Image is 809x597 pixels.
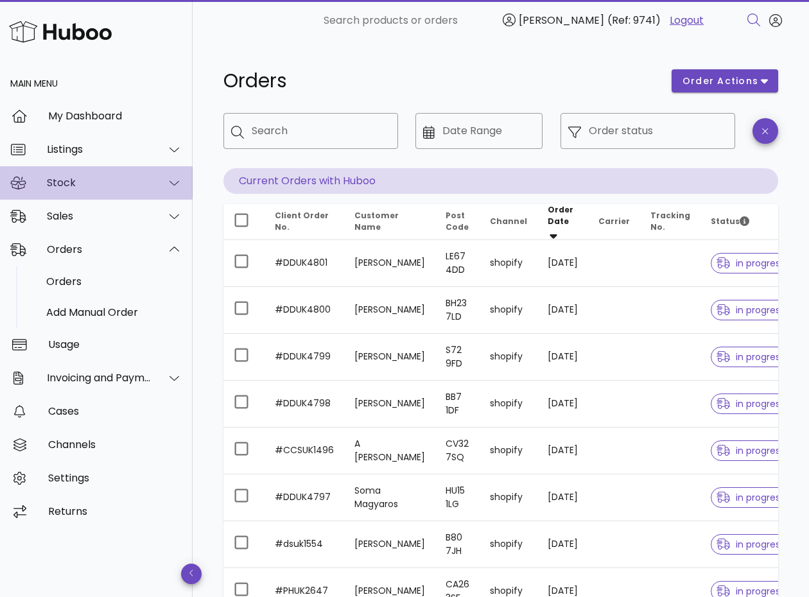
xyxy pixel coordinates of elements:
[223,69,656,92] h1: Orders
[48,110,182,122] div: My Dashboard
[48,338,182,350] div: Usage
[47,372,152,384] div: Invoicing and Payments
[537,381,588,428] td: [DATE]
[682,74,759,88] span: order actions
[480,381,537,428] td: shopify
[435,334,480,381] td: S72 9FD
[435,287,480,334] td: BH23 7LD
[717,399,785,408] span: in progress
[700,204,801,240] th: Status
[48,405,182,417] div: Cases
[480,474,537,521] td: shopify
[480,287,537,334] td: shopify
[537,428,588,474] td: [DATE]
[480,240,537,287] td: shopify
[344,474,435,521] td: Soma Magyaros
[588,204,640,240] th: Carrier
[717,493,785,502] span: in progress
[548,204,573,227] span: Order Date
[480,204,537,240] th: Channel
[537,204,588,240] th: Order Date: Sorted descending. Activate to remove sorting.
[650,210,690,232] span: Tracking No.
[435,204,480,240] th: Post Code
[46,275,182,288] div: Orders
[480,521,537,568] td: shopify
[47,210,152,222] div: Sales
[490,216,527,227] span: Channel
[354,210,399,232] span: Customer Name
[344,521,435,568] td: [PERSON_NAME]
[48,438,182,451] div: Channels
[344,428,435,474] td: A [PERSON_NAME]
[537,287,588,334] td: [DATE]
[537,474,588,521] td: [DATE]
[435,381,480,428] td: BB7 1DF
[717,259,785,268] span: in progress
[598,216,630,227] span: Carrier
[265,381,344,428] td: #DDUK4798
[670,13,704,28] a: Logout
[519,13,604,28] span: [PERSON_NAME]
[717,446,785,455] span: in progress
[607,13,661,28] span: (Ref: 9741)
[640,204,700,240] th: Tracking No.
[265,204,344,240] th: Client Order No.
[672,69,778,92] button: order actions
[344,240,435,287] td: [PERSON_NAME]
[480,428,537,474] td: shopify
[537,240,588,287] td: [DATE]
[344,334,435,381] td: [PERSON_NAME]
[717,352,785,361] span: in progress
[480,334,537,381] td: shopify
[265,474,344,521] td: #DDUK4797
[717,540,785,549] span: in progress
[537,334,588,381] td: [DATE]
[48,472,182,484] div: Settings
[717,587,785,596] span: in progress
[344,381,435,428] td: [PERSON_NAME]
[711,216,749,227] span: Status
[46,306,182,318] div: Add Manual Order
[275,210,329,232] span: Client Order No.
[265,428,344,474] td: #CCSUK1496
[435,521,480,568] td: B80 7JH
[47,243,152,255] div: Orders
[265,334,344,381] td: #DDUK4799
[435,428,480,474] td: CV32 7SQ
[435,240,480,287] td: LE67 4DD
[344,287,435,334] td: [PERSON_NAME]
[48,505,182,517] div: Returns
[265,521,344,568] td: #dsuk1554
[47,177,152,189] div: Stock
[344,204,435,240] th: Customer Name
[265,240,344,287] td: #DDUK4801
[446,210,469,232] span: Post Code
[9,18,112,46] img: Huboo Logo
[223,168,778,194] p: Current Orders with Huboo
[537,521,588,568] td: [DATE]
[265,287,344,334] td: #DDUK4800
[47,143,152,155] div: Listings
[717,306,785,315] span: in progress
[435,474,480,521] td: HU15 1LG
